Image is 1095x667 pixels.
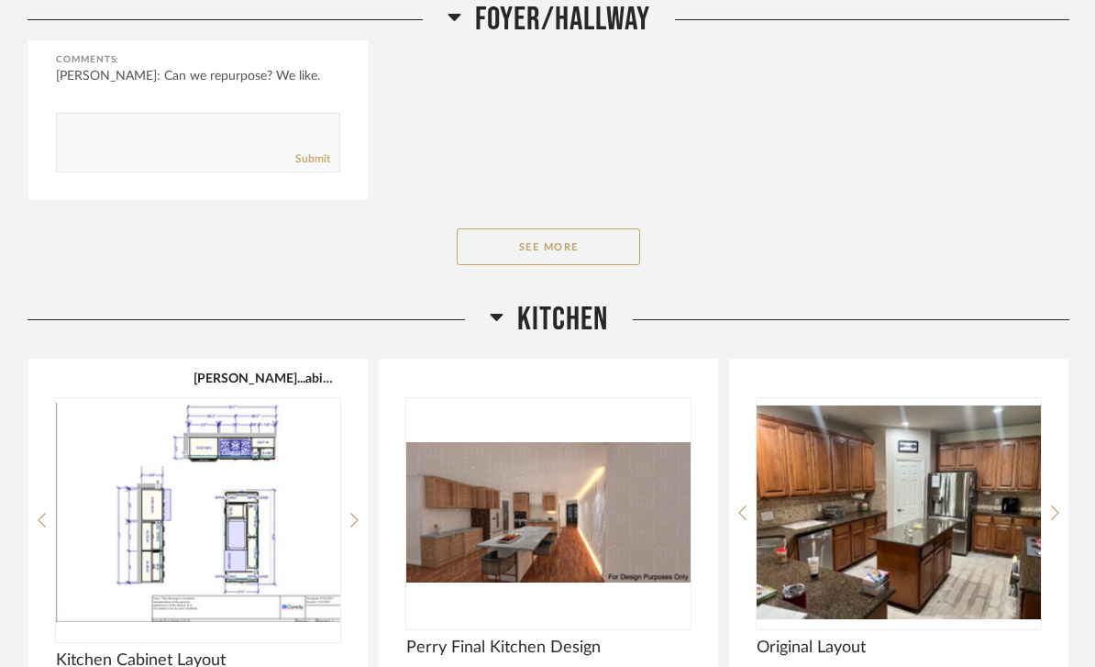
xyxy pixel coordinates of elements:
[56,67,340,85] div: [PERSON_NAME]: Can we repurpose? We like.
[517,300,608,339] span: Kitchen
[757,638,1041,658] span: Original Layout
[406,398,691,628] img: undefined
[295,151,330,167] a: Submit
[757,398,1041,628] img: undefined
[56,398,340,628] img: undefined
[56,50,340,69] div: Comments:
[56,398,340,628] div: 0
[457,228,640,265] button: See More
[406,638,691,658] span: Perry Final Kitchen Design
[194,371,336,385] button: [PERSON_NAME]...abinet 1.pdf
